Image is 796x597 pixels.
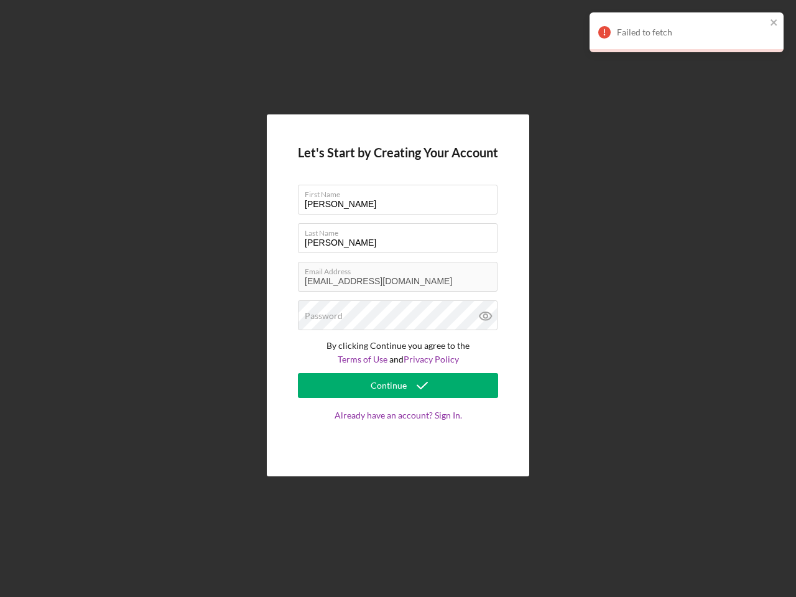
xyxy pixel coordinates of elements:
[298,373,498,398] button: Continue
[298,146,498,160] h4: Let's Start by Creating Your Account
[305,224,497,238] label: Last Name
[305,262,497,276] label: Email Address
[305,311,343,321] label: Password
[770,17,779,29] button: close
[404,354,459,364] a: Privacy Policy
[617,27,766,37] div: Failed to fetch
[305,185,497,199] label: First Name
[298,410,498,445] a: Already have an account? Sign In.
[298,339,498,367] p: By clicking Continue you agree to the and
[338,354,387,364] a: Terms of Use
[371,373,407,398] div: Continue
